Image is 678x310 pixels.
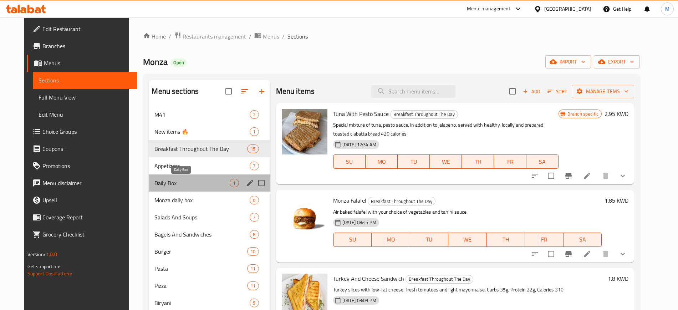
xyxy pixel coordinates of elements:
div: Appetizers7 [149,157,270,174]
span: M [665,5,669,13]
a: Edit Restaurant [27,20,137,37]
div: Pizza11 [149,277,270,294]
svg: Show Choices [618,172,627,180]
span: Menu disclaimer [42,179,131,187]
span: Sort sections [236,83,253,100]
button: export [594,55,640,68]
span: Restaurants management [183,32,246,41]
div: Breakfast Throughout The Day [154,144,247,153]
span: 8 [250,231,258,238]
a: Promotions [27,157,137,174]
span: FR [528,234,561,245]
span: Monza [143,54,168,70]
span: Version: [27,250,45,259]
div: Breakfast Throughout The Day [368,197,435,205]
div: items [247,144,259,153]
button: Branch-specific-item [560,167,577,184]
div: items [247,264,259,273]
button: MO [372,233,410,247]
button: Manage items [572,85,634,98]
span: Choice Groups [42,127,131,136]
h2: Menu sections [152,86,199,97]
span: Grocery Checklist [42,230,131,239]
div: Bagels And Sandwiches [154,230,250,239]
h6: 1.85 KWD [605,195,628,205]
span: Add [522,87,541,96]
p: Special mixture of tuna, pesto sauce, in addition to jalapeno, served with healthy, locally and p... [333,121,559,138]
div: items [247,247,259,256]
img: Monza Falafel [282,195,327,241]
span: TH [465,157,491,167]
span: 10 [248,248,258,255]
div: items [250,299,259,307]
a: Coverage Report [27,209,137,226]
div: Breakfast Throughout The Day [390,110,458,119]
div: Daily Box1edit [149,174,270,192]
div: items [230,179,239,187]
span: Breakfast Throughout The Day [368,197,435,205]
span: Sections [287,32,308,41]
span: Turkey And Cheese Sandwich [333,273,404,284]
span: SA [529,157,556,167]
button: Branch-specific-item [560,245,577,263]
span: 15 [248,146,258,152]
h6: 1.8 KWD [608,274,628,284]
div: Menu-management [467,5,511,13]
div: Breakfast Throughout The Day15 [149,140,270,157]
p: Air baked falafel with your choice of vegetables and tahini sauce [333,208,602,217]
button: sort-choices [526,245,544,263]
button: FR [494,154,526,169]
div: Salads And Soups7 [149,209,270,226]
span: Appetizers [154,162,250,170]
span: 0 [250,197,258,204]
span: TH [490,234,522,245]
span: Menus [263,32,279,41]
a: Restaurants management [174,32,246,41]
div: items [250,110,259,119]
span: [DATE] 12:34 AM [340,141,379,148]
span: Select section [505,84,520,99]
button: Add [520,86,543,97]
a: Edit Menu [33,106,137,123]
span: Promotions [42,162,131,170]
a: Support.OpsPlatform [27,269,73,278]
a: Grocery Checklist [27,226,137,243]
button: TH [462,154,494,169]
span: MO [374,234,407,245]
span: Burger [154,247,247,256]
div: items [250,213,259,222]
span: export [600,57,634,66]
div: Open [170,59,187,67]
a: Coupons [27,140,137,157]
span: Monza Falafel [333,195,366,206]
li: / [169,32,171,41]
span: 2 [250,111,258,118]
span: Select to update [544,247,559,261]
div: items [250,162,259,170]
a: Menu disclaimer [27,174,137,192]
div: Biryani [154,299,250,307]
span: Open [170,60,187,66]
span: TU [413,234,446,245]
a: Branches [27,37,137,55]
button: SA [526,154,559,169]
span: Tuna With Pesto Sauce [333,108,389,119]
span: Branches [42,42,131,50]
nav: breadcrumb [143,32,640,41]
span: 7 [250,163,258,169]
img: Tuna With Pesto Sauce [282,109,327,154]
span: WE [433,157,459,167]
button: FR [525,233,564,247]
span: Branch specific [565,111,601,117]
span: Coverage Report [42,213,131,222]
span: Upsell [42,196,131,204]
button: import [545,55,591,68]
span: Salads And Soups [154,213,250,222]
button: SA [564,233,602,247]
div: Burger10 [149,243,270,260]
div: Pizza [154,281,247,290]
a: Menus [27,55,137,72]
li: / [282,32,285,41]
a: Upsell [27,192,137,209]
a: Menus [254,32,279,41]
